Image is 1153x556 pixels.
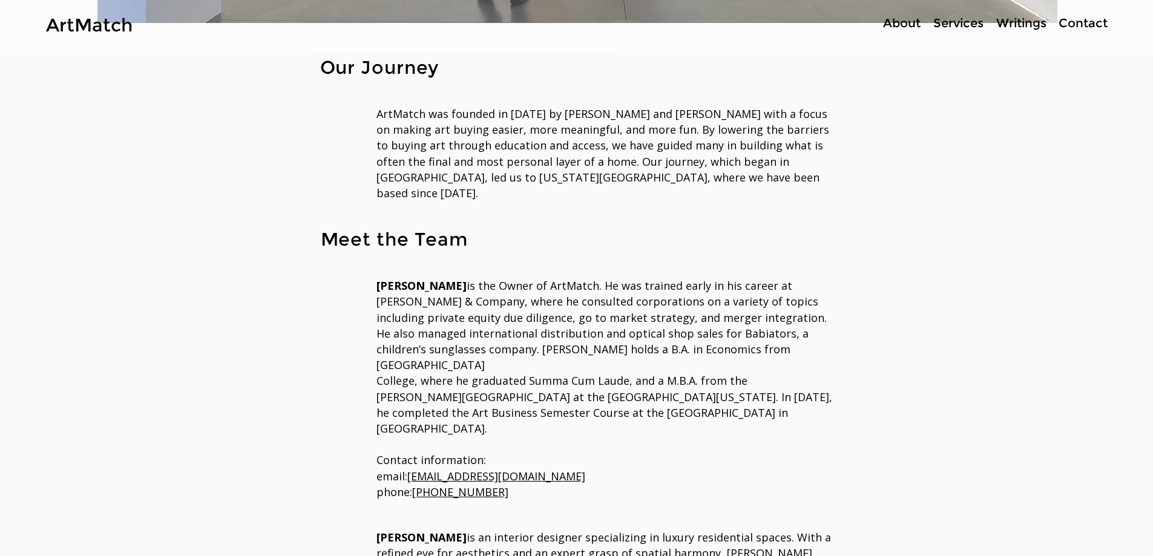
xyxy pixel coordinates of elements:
p: Services [927,15,990,32]
span: email: [376,469,585,483]
span: ArtMatch was founded in [DATE] by [PERSON_NAME] and [PERSON_NAME] with a focus on making art buyi... [376,106,829,200]
a: Services [927,15,990,32]
span: [PERSON_NAME] [376,530,467,545]
span: [PERSON_NAME] [376,278,467,293]
span: Contact information: [376,453,486,467]
a: Contact [1053,15,1113,32]
p: About [877,15,927,32]
a: ArtMatch [46,14,133,36]
a: Writings [990,15,1053,32]
a: About [876,15,927,32]
a: [PHONE_NUMBER] [412,485,508,499]
span: Meet the Team [321,228,468,250]
a: [EMAIL_ADDRESS][DOMAIN_NAME] [407,469,585,483]
nav: Site [838,15,1113,32]
p: Writings [990,15,1053,32]
span: Our Journey [320,56,439,79]
span: phone: [376,485,508,499]
span: is the Owner of ArtMatch. He was trained early in his career at [PERSON_NAME] & Company, where he... [376,278,832,436]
